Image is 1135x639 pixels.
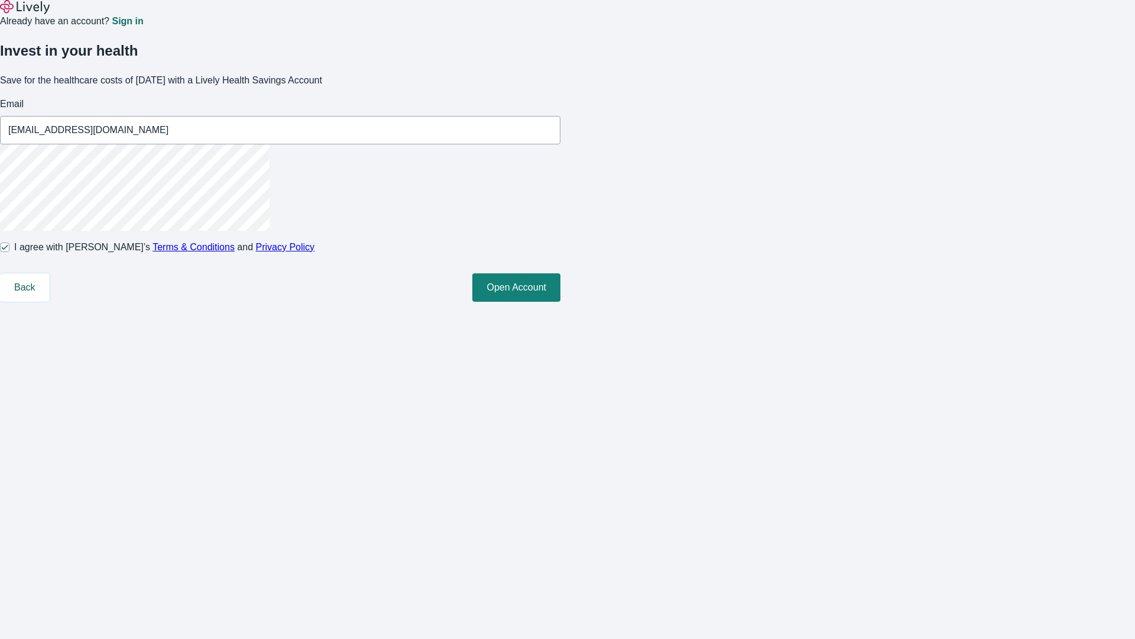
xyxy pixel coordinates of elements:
[112,17,143,26] a: Sign in
[14,240,314,254] span: I agree with [PERSON_NAME]’s and
[153,242,235,252] a: Terms & Conditions
[256,242,315,252] a: Privacy Policy
[472,273,560,302] button: Open Account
